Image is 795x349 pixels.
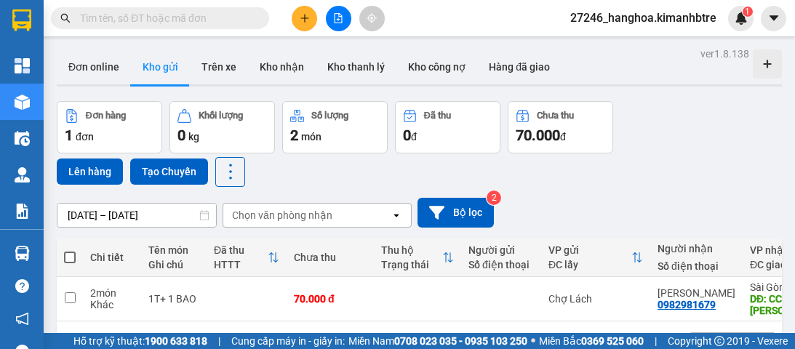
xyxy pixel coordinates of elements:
span: copyright [714,336,724,346]
span: | [655,333,657,349]
span: 1 [745,7,750,17]
div: Số lượng [311,111,348,121]
span: | [218,333,220,349]
span: 2 [290,127,298,144]
div: Đã thu [214,244,268,256]
span: caret-down [767,12,780,25]
img: warehouse-icon [15,95,30,110]
span: 70.000 [516,127,560,144]
span: plus [300,13,310,23]
div: VP gửi [548,244,631,256]
strong: 1900 633 818 [145,335,207,347]
button: aim [359,6,385,31]
button: Đơn online [57,49,131,84]
div: Khác [90,299,134,310]
strong: 0369 525 060 [581,335,644,347]
div: 1T+ 1 BAO [148,293,199,305]
button: Đã thu0đ [395,101,500,153]
div: Thu hộ [381,244,442,256]
button: Kho thanh lý [316,49,396,84]
img: logo-vxr [12,9,31,31]
div: 70.000 đ [294,293,367,305]
span: Miền Nam [348,333,527,349]
img: warehouse-icon [15,246,30,261]
img: solution-icon [15,204,30,219]
div: 0982981679 [658,299,716,310]
button: Đơn hàng1đơn [57,101,162,153]
div: HUỆ SƯƠNG [658,287,735,299]
div: Tạo kho hàng mới [753,49,782,79]
span: đ [411,131,417,143]
div: Tên món [148,244,199,256]
span: đơn [76,131,94,143]
img: warehouse-icon [15,131,30,146]
button: Trên xe [190,49,248,84]
div: 2 món [90,287,134,299]
button: file-add [326,6,351,31]
button: Số lượng2món [282,101,388,153]
span: món [301,131,321,143]
span: đ [560,131,566,143]
div: Người nhận [658,243,735,254]
span: search [60,13,71,23]
div: Chưa thu [537,111,574,121]
button: caret-down [761,6,786,31]
button: Khối lượng0kg [169,101,275,153]
span: 1 [65,127,73,144]
span: Cung cấp máy in - giấy in: [231,333,345,349]
strong: 0708 023 035 - 0935 103 250 [394,335,527,347]
span: Hỗ trợ kỹ thuật: [73,333,207,349]
button: Kho nhận [248,49,316,84]
span: 0 [403,127,411,144]
div: Chi tiết [90,252,134,263]
th: Toggle SortBy [541,238,650,277]
button: Kho công nợ [396,49,477,84]
div: Chưa thu [294,252,367,263]
button: Bộ lọc [418,198,494,228]
th: Toggle SortBy [374,238,461,277]
div: Chọn văn phòng nhận [232,208,332,222]
div: ver 1.8.138 [700,46,749,62]
div: Trạng thái [381,259,442,270]
div: ĐC lấy [548,259,631,270]
span: kg [188,131,199,143]
div: Chợ Lách [548,293,643,305]
span: ⚪️ [531,338,535,344]
button: plus [292,6,317,31]
span: Miền Bắc [539,333,644,349]
button: Hàng đã giao [477,49,562,84]
sup: 1 [743,7,753,17]
div: Đơn hàng [86,111,126,121]
span: question-circle [15,279,29,293]
div: HTTT [214,259,268,270]
span: aim [367,13,377,23]
div: Người gửi [468,244,534,256]
button: Tạo Chuyến [130,159,208,185]
div: Số điện thoại [658,260,735,272]
sup: 2 [487,190,501,205]
img: dashboard-icon [15,58,30,73]
input: Select a date range. [57,204,216,227]
div: Ghi chú [148,259,199,270]
img: warehouse-icon [15,167,30,182]
span: 27246_hanghoa.kimanhbtre [559,9,728,27]
th: Toggle SortBy [207,238,287,277]
button: Chưa thu70.000đ [508,101,613,153]
span: file-add [333,13,343,23]
svg: open [391,209,402,221]
span: 0 [177,127,185,144]
span: notification [15,312,29,326]
div: Đã thu [424,111,451,121]
img: icon-new-feature [735,12,748,25]
div: Khối lượng [199,111,243,121]
button: Kho gửi [131,49,190,84]
div: Số điện thoại [468,259,534,270]
button: Lên hàng [57,159,123,185]
input: Tìm tên, số ĐT hoặc mã đơn [80,10,252,26]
